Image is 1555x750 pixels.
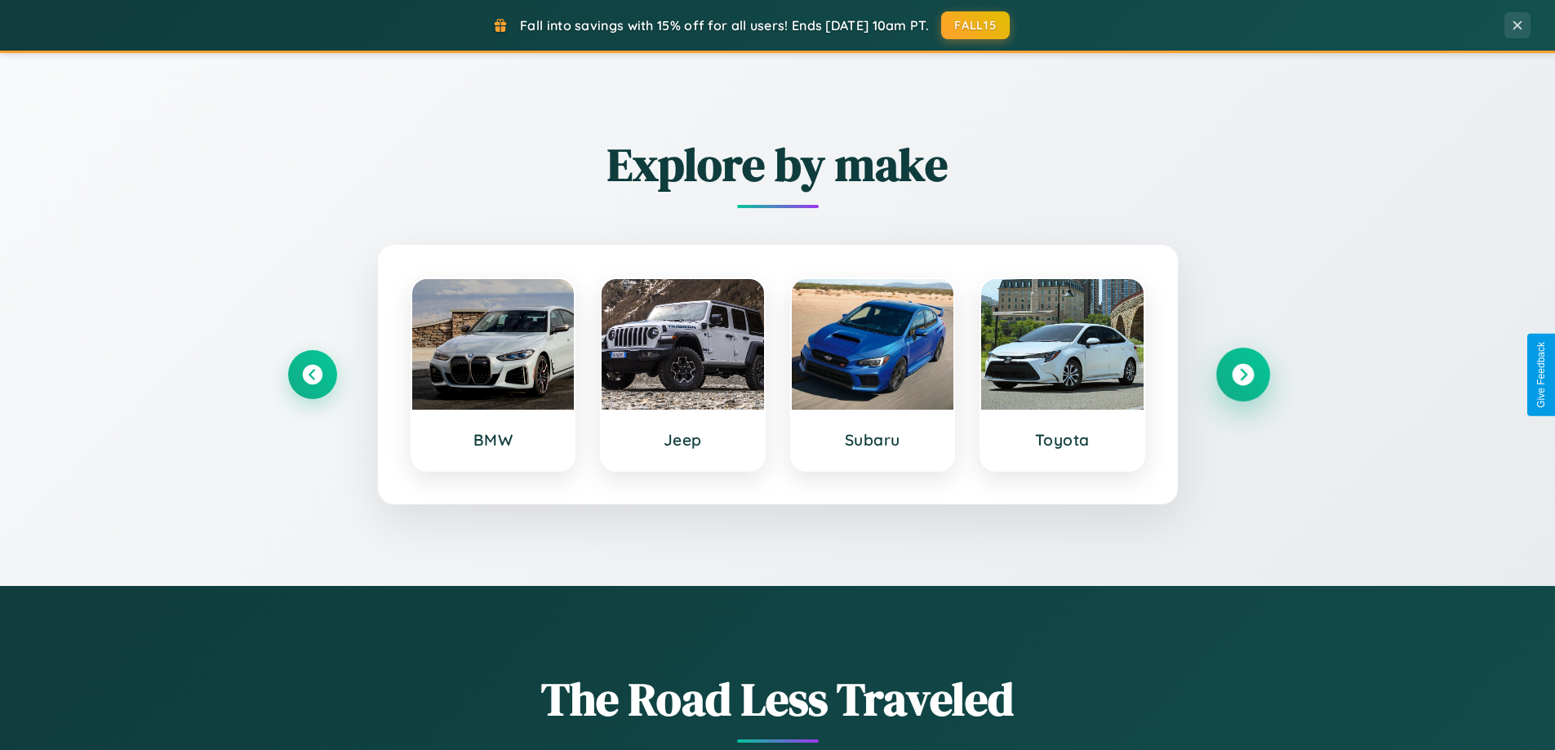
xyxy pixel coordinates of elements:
[288,133,1268,196] h2: Explore by make
[1535,342,1547,408] div: Give Feedback
[288,668,1268,730] h1: The Road Less Traveled
[618,430,748,450] h3: Jeep
[429,430,558,450] h3: BMW
[808,430,938,450] h3: Subaru
[520,17,929,33] span: Fall into savings with 15% off for all users! Ends [DATE] 10am PT.
[941,11,1010,39] button: FALL15
[997,430,1127,450] h3: Toyota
